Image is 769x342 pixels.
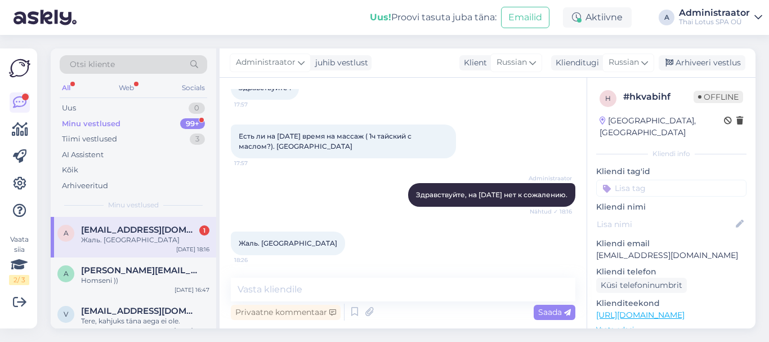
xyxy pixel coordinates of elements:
[596,250,746,261] p: [EMAIL_ADDRESS][DOMAIN_NAME]
[176,245,209,254] div: [DATE] 18:16
[62,118,120,130] div: Minu vestlused
[600,115,724,139] div: [GEOGRAPHIC_DATA], [GEOGRAPHIC_DATA]
[189,103,205,114] div: 0
[609,56,639,69] span: Russian
[64,269,69,278] span: a
[199,225,209,236] div: 1
[596,238,746,250] p: Kliendi email
[694,91,743,103] span: Offline
[81,225,198,235] span: anna2402@mail.ee
[497,56,527,69] span: Russian
[62,180,108,192] div: Arhiveeritud
[81,306,198,316] span: vetteville@gmail.com
[679,8,762,26] a: AdministraatorThai Lotus SPA OÜ
[174,326,209,335] div: [DATE] 15:40
[9,234,29,285] div: Vaata siia
[239,239,337,247] span: Жаль. [GEOGRAPHIC_DATA]
[563,7,632,28] div: Aktiivne
[529,174,572,183] span: Administraator
[175,286,209,294] div: [DATE] 16:47
[81,235,209,245] div: Жаль. [GEOGRAPHIC_DATA]
[501,7,549,28] button: Emailid
[459,57,487,69] div: Klient
[180,118,205,130] div: 99+
[679,8,750,17] div: Administraator
[70,59,115,70] span: Otsi kliente
[239,132,413,150] span: Есть ли на [DATE] время на массаж ( 1ч тайский с маслом?). [GEOGRAPHIC_DATA]
[231,305,341,320] div: Privaatne kommentaar
[64,229,69,237] span: a
[236,56,296,69] span: Administraator
[62,103,76,114] div: Uus
[659,55,745,70] div: Arhiveeri vestlus
[416,190,567,199] span: Здравствуйте, на [DATE] нет к сожалению.
[60,81,73,95] div: All
[117,81,136,95] div: Web
[530,207,572,216] span: Nähtud ✓ 18:16
[180,81,207,95] div: Socials
[108,200,159,210] span: Minu vestlused
[9,275,29,285] div: 2 / 3
[81,276,209,286] div: Homseni ))
[62,165,78,176] div: Kõik
[62,134,117,145] div: Tiimi vestlused
[596,266,746,278] p: Kliendi telefon
[370,12,391,23] b: Uus!
[596,166,746,177] p: Kliendi tag'id
[81,316,209,326] div: Tere, kahjuks täna aega ei ole.
[596,297,746,309] p: Klienditeekond
[597,218,734,230] input: Lisa nimi
[679,17,750,26] div: Thai Lotus SPA OÜ
[596,310,685,320] a: [URL][DOMAIN_NAME]
[596,278,687,293] div: Küsi telefoninumbrit
[234,159,276,167] span: 17:57
[596,180,746,197] input: Lisa tag
[64,310,68,318] span: v
[538,307,571,317] span: Saada
[596,201,746,213] p: Kliendi nimi
[370,11,497,24] div: Proovi tasuta juba täna:
[9,57,30,79] img: Askly Logo
[659,10,674,25] div: A
[311,57,368,69] div: juhib vestlust
[81,265,198,276] span: alexandra.kras1@gmail.com
[551,57,599,69] div: Klienditugi
[596,149,746,159] div: Kliendi info
[234,100,276,109] span: 17:57
[605,94,611,103] span: h
[190,134,205,145] div: 3
[234,256,276,264] span: 18:26
[623,90,694,104] div: # hkvabihf
[596,325,746,335] p: Vaata edasi ...
[62,149,104,161] div: AI Assistent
